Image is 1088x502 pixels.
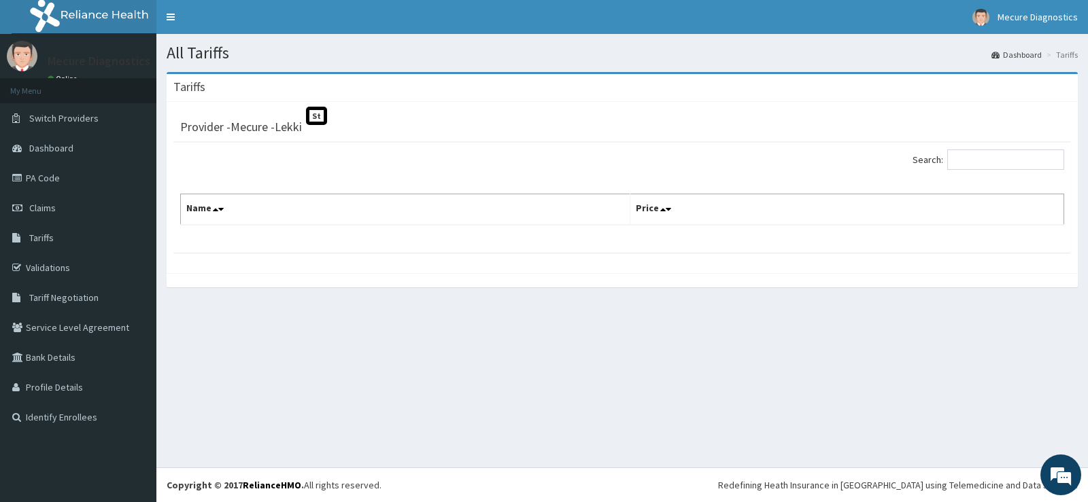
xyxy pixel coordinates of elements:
label: Search: [913,149,1064,170]
span: Tariffs [29,232,54,244]
h3: Tariffs [173,81,205,93]
p: Mecure Diagnostics [48,55,150,67]
li: Tariffs [1043,49,1078,60]
span: Claims [29,202,56,214]
span: St [306,107,327,125]
th: Name [181,194,630,226]
img: User Image [972,9,989,26]
a: Online [48,74,80,84]
input: Search: [947,149,1064,170]
th: Price [630,194,1064,226]
a: RelianceHMO [243,479,301,491]
div: Redefining Heath Insurance in [GEOGRAPHIC_DATA] using Telemedicine and Data Science! [718,478,1078,492]
h3: Provider - Mecure -Lekki [180,121,302,133]
a: Dashboard [991,49,1042,60]
footer: All rights reserved. [156,467,1088,502]
span: Switch Providers [29,112,99,124]
h1: All Tariffs [167,44,1078,62]
img: User Image [7,41,37,71]
strong: Copyright © 2017 . [167,479,304,491]
span: Mecure Diagnostics [998,11,1078,23]
span: Tariff Negotiation [29,291,99,304]
span: Dashboard [29,142,73,154]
